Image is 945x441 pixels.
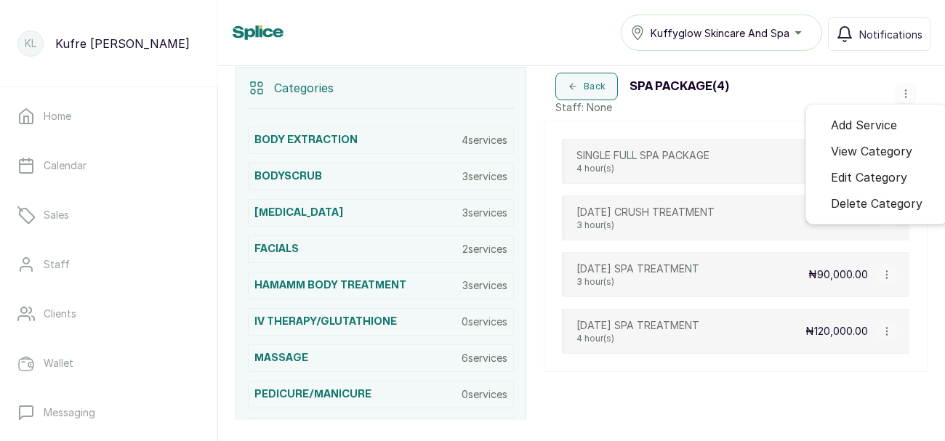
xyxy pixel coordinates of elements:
[254,169,322,184] h3: BODYSCRUB
[462,315,507,329] p: 0 services
[462,206,507,220] p: 3 services
[44,208,69,222] p: Sales
[576,276,699,288] p: 3 hour(s)
[462,169,507,184] p: 3 services
[12,392,206,433] a: Messaging
[12,145,206,186] a: Calendar
[254,133,358,147] h3: BODY EXTRACTION
[831,195,922,212] span: Delete Category
[828,17,930,51] button: Notifications
[12,343,206,384] a: Wallet
[859,27,922,42] span: Notifications
[462,242,507,256] p: 2 services
[12,294,206,334] a: Clients
[831,142,912,160] span: View Category
[555,73,618,100] button: Back
[254,351,308,365] h3: MASSAGE
[576,205,715,231] div: [DATE] CRUSH TREATMENT3 hour(s)
[44,158,87,173] p: Calendar
[12,96,206,137] a: Home
[576,262,699,288] div: [DATE] SPA TREATMENT3 hour(s)
[12,195,206,235] a: Sales
[12,244,206,285] a: Staff
[651,25,789,41] span: Kuffyglow Skincare And Spa
[254,315,397,329] h3: IV THERAPY/GLUTATHIONE
[44,257,70,272] p: Staff
[831,116,897,134] span: Add Service
[630,78,729,95] h3: SPA PACKAGE ( 4 )
[576,219,715,231] p: 3 hour(s)
[55,35,190,52] p: Kufre [PERSON_NAME]
[462,278,507,293] p: 3 services
[805,324,868,339] p: ₦120,000.00
[576,148,709,174] div: SINGLE FULL SPA PACKAGE4 hour(s)
[44,356,73,371] p: Wallet
[254,278,406,293] h3: HAMAMM BODY TREATMENT
[25,36,36,51] p: KL
[254,242,299,256] h3: FACIALS
[462,387,507,402] p: 0 services
[576,333,699,344] p: 4 hour(s)
[274,79,334,97] p: Categories
[44,109,71,124] p: Home
[576,318,699,344] div: [DATE] SPA TREATMENT4 hour(s)
[254,206,343,220] h3: [MEDICAL_DATA]
[621,15,822,51] button: Kuffyglow Skincare And Spa
[254,387,371,402] h3: PEDICURE/MANICURE
[555,100,729,115] p: Staff: None
[576,318,699,333] p: [DATE] SPA TREATMENT
[576,262,699,276] p: [DATE] SPA TREATMENT
[576,163,709,174] p: 4 hour(s)
[44,405,95,420] p: Messaging
[808,267,868,282] p: ₦90,000.00
[462,133,507,147] p: 4 services
[576,148,709,163] p: SINGLE FULL SPA PACKAGE
[462,351,507,365] p: 6 services
[831,169,907,186] span: Edit Category
[44,307,76,321] p: Clients
[576,205,715,219] p: [DATE] CRUSH TREATMENT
